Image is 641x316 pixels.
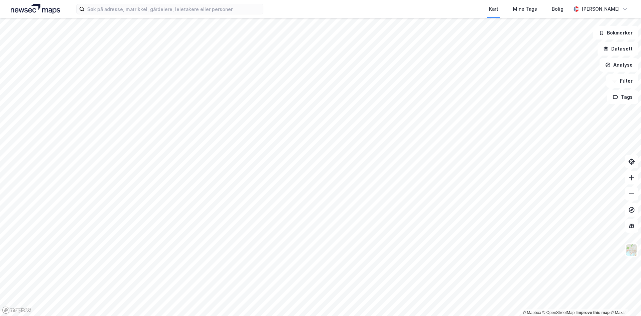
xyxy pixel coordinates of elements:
img: Z [625,244,638,256]
button: Filter [606,74,638,88]
a: Improve this map [576,310,610,315]
a: OpenStreetMap [542,310,575,315]
div: Mine Tags [513,5,537,13]
div: Kontrollprogram for chat [608,284,641,316]
button: Datasett [598,42,638,56]
div: Kart [489,5,498,13]
a: Mapbox [523,310,541,315]
div: [PERSON_NAME] [582,5,620,13]
img: logo.a4113a55bc3d86da70a041830d287a7e.svg [11,4,60,14]
iframe: Chat Widget [608,284,641,316]
button: Tags [607,90,638,104]
button: Analyse [600,58,638,72]
input: Søk på adresse, matrikkel, gårdeiere, leietakere eller personer [85,4,263,14]
div: Bolig [552,5,563,13]
button: Bokmerker [593,26,638,39]
a: Mapbox homepage [2,306,31,314]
